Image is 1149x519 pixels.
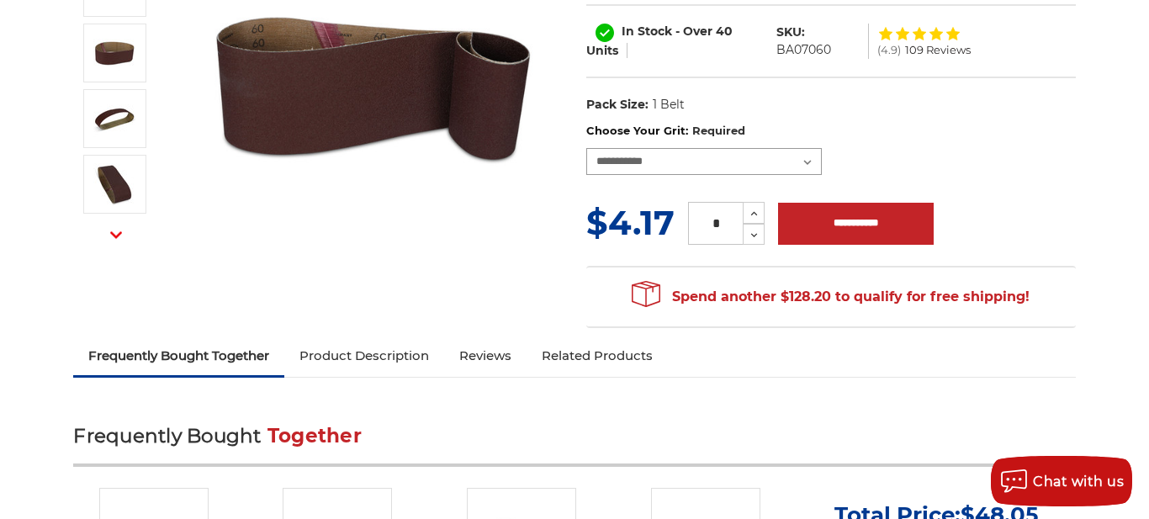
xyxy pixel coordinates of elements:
dd: 1 Belt [653,96,685,114]
span: Units [586,43,618,58]
button: Next [96,217,136,253]
span: Together [267,424,362,448]
label: Choose Your Grit: [586,123,1076,140]
a: Product Description [284,337,444,374]
a: Reviews [444,337,527,374]
dt: Pack Size: [586,96,649,114]
a: Frequently Bought Together [73,337,284,374]
img: 4" x 36" Sanding Belt - AOX [93,163,135,205]
span: $4.17 [586,202,675,243]
small: Required [692,124,745,137]
img: 4" x 36" Sanding Belt - Aluminum Oxide [93,98,135,140]
dd: BA07060 [776,41,831,59]
span: Chat with us [1033,474,1124,490]
span: 40 [716,24,733,39]
span: (4.9) [877,45,901,56]
button: Chat with us [991,456,1132,506]
span: Spend another $128.20 to qualify for free shipping! [632,289,1030,305]
a: Related Products [527,337,668,374]
span: In Stock [622,24,672,39]
img: 4" x 36" AOX Sanding Belt [93,32,135,74]
span: Frequently Bought [73,424,261,448]
span: - Over [675,24,712,39]
span: 109 Reviews [905,45,971,56]
dt: SKU: [776,24,805,41]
